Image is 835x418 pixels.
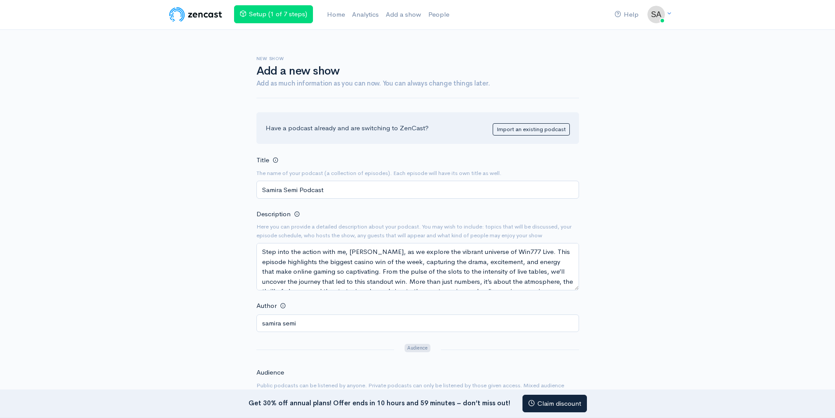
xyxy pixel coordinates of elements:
[256,314,579,332] input: Turtle podcast productions
[323,5,348,24] a: Home
[611,5,642,24] a: Help
[256,381,579,398] small: Public podcasts can be listened by anyone. Private podcasts can only be listened by those given a...
[256,80,579,87] h4: Add as much information as you can now. You can always change things later.
[256,56,579,61] h6: New show
[348,5,382,24] a: Analytics
[249,398,510,407] strong: Get 30% off annual plans! Offer ends in 10 hours and 59 minutes – don’t miss out!
[425,5,453,24] a: People
[256,222,579,239] small: Here you can provide a detailed description about your podcast. You may wish to include: topics t...
[168,6,224,23] img: ZenCast Logo
[647,6,665,23] img: ...
[256,209,291,219] label: Description
[256,301,277,311] label: Author
[256,181,579,199] input: Turtle Tales
[493,123,570,136] a: Import an existing podcast
[256,112,579,144] div: Have a podcast already and are switching to ZenCast?
[256,65,579,78] h1: Add a new show
[234,5,313,23] a: Setup (1 of 7 steps)
[522,395,587,413] a: Claim discount
[256,169,579,178] small: The name of your podcast (a collection of episodes). Each episode will have its own title as well.
[382,5,425,24] a: Add a show
[405,344,430,352] span: Audience
[256,155,269,165] label: Title
[256,368,284,378] label: Audience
